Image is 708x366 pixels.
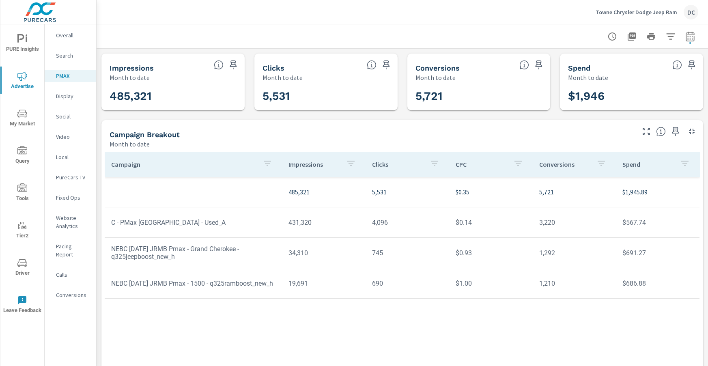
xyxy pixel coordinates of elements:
button: Select Date Range [682,28,698,45]
h3: 5,721 [415,89,542,103]
p: $1,945.89 [622,187,693,197]
p: Website Analytics [56,214,90,230]
span: Save this to your personalized report [227,58,240,71]
p: 5,721 [539,187,610,197]
h3: 485,321 [110,89,237,103]
div: Website Analytics [45,212,96,232]
div: DC [684,5,698,19]
span: Save this to your personalized report [532,58,545,71]
span: The number of times an ad was shown on your behalf. [214,60,224,70]
div: Video [45,131,96,143]
p: Clicks [372,160,423,168]
p: Month to date [568,73,608,82]
td: $691.27 [616,243,699,263]
h5: Clicks [263,64,284,72]
div: PureCars TV [45,171,96,183]
button: Apply Filters [663,28,679,45]
span: Advertise [3,71,42,91]
span: PURE Insights [3,34,42,54]
div: Search [45,50,96,62]
p: Social [56,112,90,121]
span: The amount of money spent on advertising during the period. [672,60,682,70]
div: Fixed Ops [45,192,96,204]
h5: Spend [568,64,590,72]
span: Query [3,146,42,166]
td: 1,292 [533,243,616,263]
div: Display [45,90,96,102]
div: Local [45,151,96,163]
td: 745 [366,243,449,263]
span: My Market [3,109,42,129]
p: Impressions [288,160,340,168]
button: Print Report [643,28,659,45]
p: CPC [456,160,507,168]
td: 1,210 [533,273,616,294]
td: $0.14 [449,212,533,233]
p: 5,531 [372,187,443,197]
span: This is a summary of PMAX performance results by campaign. Each column can be sorted. [656,127,666,136]
td: 690 [366,273,449,294]
span: Leave Feedback [3,295,42,315]
p: PureCars TV [56,173,90,181]
td: NEBC [DATE] JRMB Pmax - Grand Cherokee - q325jeepboost_new_h [105,239,282,267]
p: Search [56,52,90,60]
span: Total Conversions include Actions, Leads and Unmapped. [519,60,529,70]
h5: Campaign Breakout [110,130,180,139]
p: Month to date [415,73,456,82]
p: Local [56,153,90,161]
td: 4,096 [366,212,449,233]
span: Driver [3,258,42,278]
h3: $1,946 [568,89,695,103]
p: Video [56,133,90,141]
div: PMAX [45,70,96,82]
p: Calls [56,271,90,279]
button: Make Fullscreen [640,125,653,138]
p: Spend [622,160,674,168]
p: Overall [56,31,90,39]
p: Conversions [539,160,590,168]
td: NEBC [DATE] JRMB Pmax - 1500 - q325ramboost_new_h [105,273,282,294]
td: 431,320 [282,212,366,233]
p: PMAX [56,72,90,80]
div: Social [45,110,96,123]
p: $0.35 [456,187,526,197]
div: Overall [45,29,96,41]
p: Towne Chrysler Dodge Jeep Ram [596,9,677,16]
h3: 5,531 [263,89,390,103]
div: Pacing Report [45,240,96,261]
td: $567.74 [616,212,699,233]
div: Conversions [45,289,96,301]
td: $686.88 [616,273,699,294]
span: Save this to your personalized report [380,58,393,71]
h5: Conversions [415,64,460,72]
p: 485,321 [288,187,359,197]
p: Month to date [110,73,150,82]
p: Display [56,92,90,100]
td: 3,220 [533,212,616,233]
span: Tools [3,183,42,203]
p: Month to date [263,73,303,82]
span: The number of times an ad was clicked by a consumer. [367,60,377,70]
p: Pacing Report [56,242,90,258]
button: "Export Report to PDF" [624,28,640,45]
td: 34,310 [282,243,366,263]
span: Save this to your personalized report [669,125,682,138]
button: Minimize Widget [685,125,698,138]
span: Tier2 [3,221,42,241]
td: $0.93 [449,243,533,263]
div: Calls [45,269,96,281]
p: Campaign [111,160,256,168]
div: nav menu [0,24,44,323]
p: Month to date [110,139,150,149]
td: 19,691 [282,273,366,294]
td: $1.00 [449,273,533,294]
span: Save this to your personalized report [685,58,698,71]
td: C - PMax [GEOGRAPHIC_DATA] - Used_A [105,212,282,233]
p: Fixed Ops [56,194,90,202]
p: Conversions [56,291,90,299]
h5: Impressions [110,64,154,72]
